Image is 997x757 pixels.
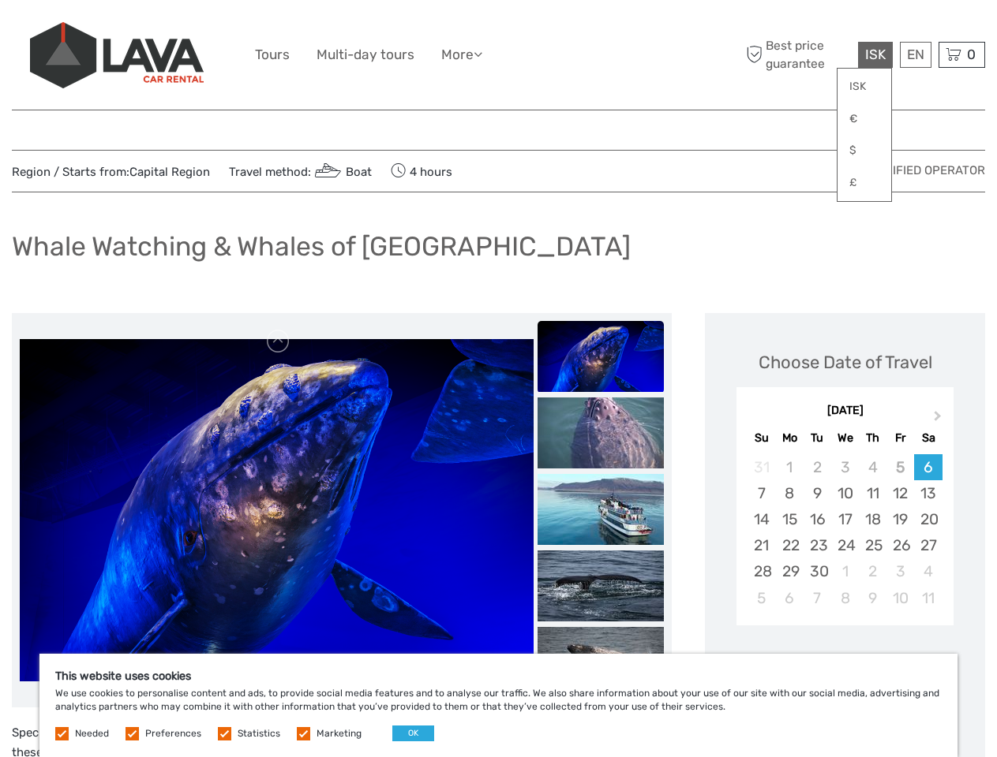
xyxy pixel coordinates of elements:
div: Choose Thursday, September 11th, 2025 [859,480,886,506]
div: Choose Wednesday, September 24th, 2025 [831,532,859,558]
h1: Whale Watching & Whales of [GEOGRAPHIC_DATA] [12,230,631,263]
div: Choose Sunday, September 28th, 2025 [748,558,775,584]
div: Choose Friday, September 19th, 2025 [886,506,914,532]
label: Marketing [317,727,362,740]
div: Choose Thursday, September 25th, 2025 [859,532,886,558]
div: month 2025-09 [741,454,948,611]
div: Choose Thursday, October 9th, 2025 [859,585,886,611]
img: 26b32f4e9c3246da99fd5879ff3d74cf_slider_thumbnail.png [538,321,664,392]
div: Not available Friday, September 5th, 2025 [886,454,914,480]
div: Mo [776,427,804,449]
div: Choose Saturday, October 4th, 2025 [914,558,942,584]
div: Choose Thursday, October 2nd, 2025 [859,558,886,584]
img: 26b32f4e9c3246da99fd5879ff3d74cf_main_slider.png [20,339,534,681]
div: Not available Thursday, September 4th, 2025 [859,454,886,480]
img: 9c2080a7079c490081447b676c08c18e_slider_thumbnail.jpeg [538,397,664,468]
div: Choose Tuesday, September 30th, 2025 [804,558,831,584]
p: We're away right now. Please check back later! [22,28,178,40]
a: Multi-day tours [317,43,414,66]
div: Choose Sunday, September 7th, 2025 [748,480,775,506]
a: Capital Region [129,165,210,179]
div: Choose Tuesday, September 16th, 2025 [804,506,831,532]
div: Choose Thursday, September 18th, 2025 [859,506,886,532]
div: Choose Saturday, September 6th, 2025 [914,454,942,480]
div: Choose Monday, October 6th, 2025 [776,585,804,611]
div: Choose Monday, September 29th, 2025 [776,558,804,584]
div: Choose Wednesday, October 1st, 2025 [831,558,859,584]
div: Choose Saturday, September 27th, 2025 [914,532,942,558]
div: Choose Saturday, October 11th, 2025 [914,585,942,611]
a: $ [838,136,891,165]
span: Verified Operator [870,162,985,179]
div: Tu [804,427,831,449]
a: Tours [255,43,290,66]
div: Choose Sunday, September 21st, 2025 [748,532,775,558]
img: 7fe16b8208aa4c41b67c1d1f81f67e28_slider_thumbnail.jpeg [538,474,664,545]
div: Th [859,427,886,449]
div: Choose Monday, September 22nd, 2025 [776,532,804,558]
div: [DATE] [737,403,954,420]
div: We [831,427,859,449]
div: Choose Monday, September 15th, 2025 [776,506,804,532]
div: Choose Monday, September 8th, 2025 [776,480,804,506]
div: Choose Tuesday, September 23rd, 2025 [804,532,831,558]
button: Next Month [927,407,952,432]
a: ISK [838,73,891,101]
span: ISK [865,47,886,62]
div: Choose Tuesday, September 9th, 2025 [804,480,831,506]
div: Choose Wednesday, September 10th, 2025 [831,480,859,506]
div: EN [900,42,931,68]
div: Not available Wednesday, September 3rd, 2025 [831,454,859,480]
a: £ [838,169,891,197]
label: Statistics [238,727,280,740]
img: 235f7a975989411c821ca51455cba6de_slider_thumbnail.jpeg [538,627,664,698]
div: Choose Friday, October 3rd, 2025 [886,558,914,584]
button: OK [392,725,434,741]
div: Sa [914,427,942,449]
div: Choose Wednesday, September 17th, 2025 [831,506,859,532]
a: € [838,105,891,133]
div: Choose Wednesday, October 8th, 2025 [831,585,859,611]
div: Choose Saturday, September 13th, 2025 [914,480,942,506]
span: Best price guarantee [742,37,854,72]
button: Open LiveChat chat widget [182,24,201,43]
div: Fr [886,427,914,449]
div: Choose Tuesday, October 7th, 2025 [804,585,831,611]
img: 2e0e5c76c1704caba04b5210b1fcf691_slider_thumbnail.jpeg [538,550,664,621]
div: Not available Tuesday, September 2nd, 2025 [804,454,831,480]
img: 523-13fdf7b0-e410-4b32-8dc9-7907fc8d33f7_logo_big.jpg [30,22,204,88]
div: Choose Sunday, September 14th, 2025 [748,506,775,532]
span: Travel method: [229,160,372,182]
div: Choose Friday, September 26th, 2025 [886,532,914,558]
div: Not available Sunday, August 31st, 2025 [748,454,775,480]
div: Not available Monday, September 1st, 2025 [776,454,804,480]
div: Choose Friday, October 10th, 2025 [886,585,914,611]
a: Boat [311,165,372,179]
div: Choose Friday, September 12th, 2025 [886,480,914,506]
div: Su [748,427,775,449]
h5: This website uses cookies [55,669,942,683]
div: Choose Sunday, October 5th, 2025 [748,585,775,611]
div: Choose Date of Travel [759,350,932,375]
span: 4 hours [391,160,452,182]
label: Preferences [145,727,201,740]
div: We use cookies to personalise content and ads, to provide social media features and to analyse ou... [39,654,958,757]
div: Choose Saturday, September 20th, 2025 [914,506,942,532]
label: Needed [75,727,109,740]
span: Region / Starts from: [12,164,210,181]
span: 0 [965,47,978,62]
a: More [441,43,482,66]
